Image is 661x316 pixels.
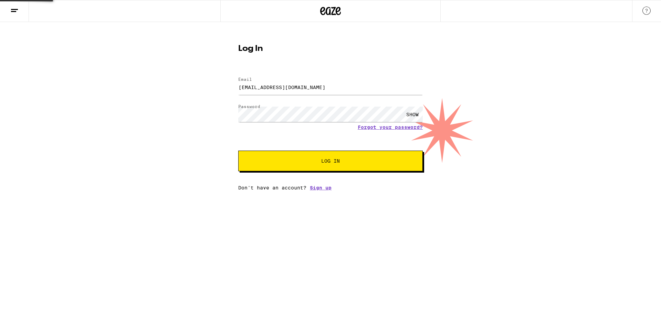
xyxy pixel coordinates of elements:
label: Password [238,104,260,109]
a: Sign up [310,185,332,190]
span: Log In [321,159,340,163]
a: Forgot your password? [358,124,423,130]
div: Don't have an account? [238,185,423,190]
div: SHOW [402,107,423,122]
label: Email [238,77,252,81]
button: Log In [238,151,423,171]
input: Email [238,79,423,95]
h1: Log In [238,45,423,53]
span: Hi. Need any help? [4,5,50,10]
